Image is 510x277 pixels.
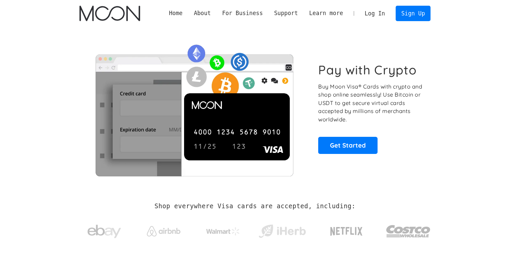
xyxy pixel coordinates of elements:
[309,9,343,17] div: Learn more
[194,9,211,17] div: About
[317,216,377,243] a: Netflix
[318,137,378,154] a: Get Started
[318,62,417,77] h1: Pay with Crypto
[330,223,363,240] img: Netflix
[274,9,298,17] div: Support
[222,9,263,17] div: For Business
[138,219,188,240] a: Airbnb
[359,6,391,21] a: Log In
[79,40,309,176] img: Moon Cards let you spend your crypto anywhere Visa is accepted.
[386,212,431,247] a: Costco
[396,6,431,21] a: Sign Up
[163,9,188,17] a: Home
[206,227,240,235] img: Walmart
[257,216,307,243] a: iHerb
[79,6,140,21] img: Moon Logo
[79,214,129,245] a: ebay
[198,221,248,239] a: Walmart
[147,226,180,236] img: Airbnb
[88,221,121,242] img: ebay
[386,219,431,244] img: Costco
[155,203,355,210] h2: Shop everywhere Visa cards are accepted, including:
[318,82,423,124] p: Buy Moon Visa® Cards with crypto and shop online seamlessly! Use Bitcoin or USDT to get secure vi...
[257,223,307,240] img: iHerb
